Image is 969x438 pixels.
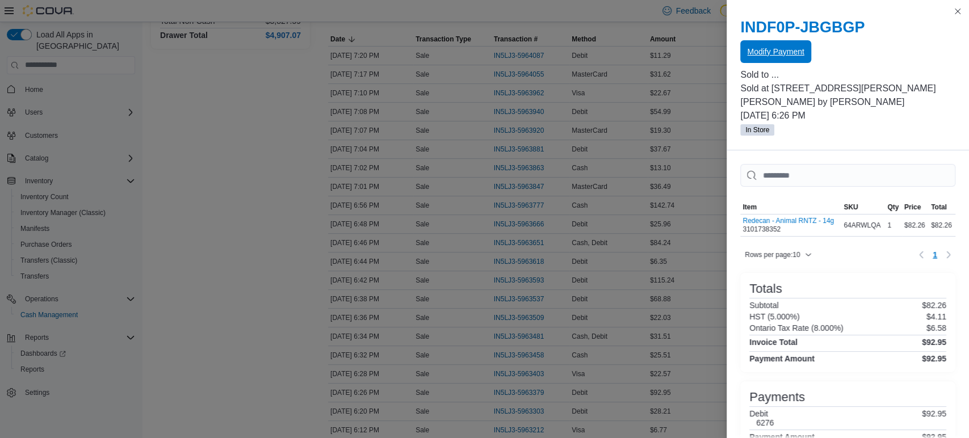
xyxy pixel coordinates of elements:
div: 1 [885,218,902,232]
span: SKU [844,203,858,212]
p: $92.95 [922,409,946,427]
span: Qty [887,203,899,212]
span: Modify Payment [747,46,804,57]
h3: Payments [749,390,805,404]
h6: 6276 [756,418,774,427]
h4: Invoice Total [749,338,798,347]
div: $82.26 [902,218,929,232]
button: Next page [942,248,955,262]
h2: INDF0P-JBGBGP [740,18,955,36]
h4: Payment Amount [749,354,815,363]
div: $82.26 [929,218,955,232]
span: Total [931,203,947,212]
p: $6.58 [926,323,946,332]
button: Previous page [915,248,928,262]
h3: Totals [749,282,782,296]
button: Qty [885,200,902,214]
div: 3101738352 [743,217,834,234]
h6: Subtotal [749,301,778,310]
p: Sold at [STREET_ADDRESS][PERSON_NAME][PERSON_NAME] by [PERSON_NAME] [740,82,955,109]
nav: Pagination for table: MemoryTable from EuiInMemoryTable [915,246,955,264]
span: In Store [745,125,769,135]
span: Item [743,203,757,212]
h4: $92.95 [922,354,946,363]
button: Redecan - Animal RNTZ - 14g [743,217,834,225]
button: Item [740,200,841,214]
p: Sold to ... [740,68,955,82]
button: SKU [841,200,885,214]
h6: Ontario Tax Rate (8.000%) [749,323,844,332]
button: Total [929,200,955,214]
button: Close this dialog [951,5,964,18]
span: Price [904,203,921,212]
h6: Debit [749,409,774,418]
span: In Store [740,124,774,136]
button: Modify Payment [740,40,811,63]
button: Page 1 of 1 [928,246,942,264]
h6: HST (5.000%) [749,312,799,321]
p: $82.26 [922,301,946,310]
p: $4.11 [926,312,946,321]
ul: Pagination for table: MemoryTable from EuiInMemoryTable [928,246,942,264]
button: Rows per page:10 [740,248,816,262]
span: Rows per page : 10 [745,250,800,259]
input: This is a search bar. As you type, the results lower in the page will automatically filter. [740,164,955,187]
span: 64ARWLQA [844,221,880,230]
span: 1 [933,249,937,260]
p: [DATE] 6:26 PM [740,109,955,123]
button: Price [902,200,929,214]
h4: $92.95 [922,338,946,347]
